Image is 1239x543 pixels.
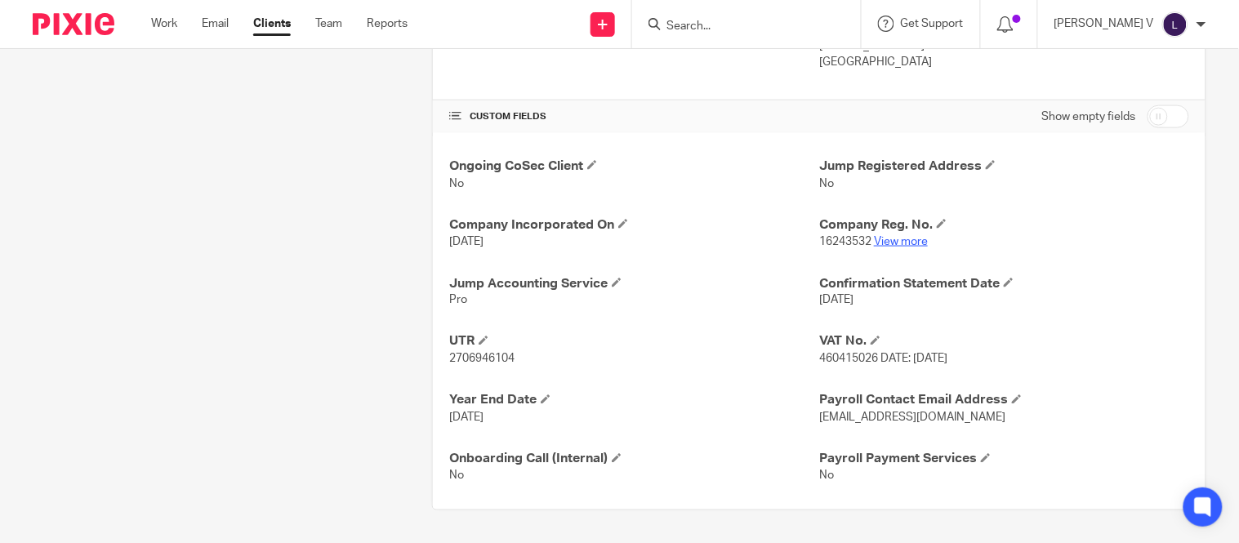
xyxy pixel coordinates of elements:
[449,295,467,306] span: Pro
[819,54,1189,70] p: [GEOGRAPHIC_DATA]
[819,295,853,306] span: [DATE]
[202,16,229,32] a: Email
[819,178,834,189] span: No
[819,275,1189,292] h4: Confirmation Statement Date
[874,236,928,247] a: View more
[1042,109,1136,125] label: Show empty fields
[449,236,484,247] span: [DATE]
[1162,11,1188,38] img: svg%3E
[1054,16,1154,32] p: [PERSON_NAME] V
[151,16,177,32] a: Work
[819,470,834,482] span: No
[449,216,819,234] h4: Company Incorporated On
[367,16,408,32] a: Reports
[819,451,1189,468] h4: Payroll Payment Services
[449,178,464,189] span: No
[449,110,819,123] h4: CUSTOM FIELDS
[665,20,812,34] input: Search
[819,216,1189,234] h4: Company Reg. No.
[253,16,291,32] a: Clients
[449,412,484,424] span: [DATE]
[449,354,515,365] span: 2706946104
[819,236,871,247] span: 16243532
[449,275,819,292] h4: Jump Accounting Service
[819,392,1189,409] h4: Payroll Contact Email Address
[819,158,1189,175] h4: Jump Registered Address
[819,412,1005,424] span: [EMAIL_ADDRESS][DOMAIN_NAME]
[819,354,947,365] span: 460415026 DATE: [DATE]
[819,333,1189,350] h4: VAT No.
[315,16,342,32] a: Team
[449,333,819,350] h4: UTR
[449,392,819,409] h4: Year End Date
[33,13,114,35] img: Pixie
[449,470,464,482] span: No
[449,451,819,468] h4: Onboarding Call (Internal)
[901,18,964,29] span: Get Support
[449,158,819,175] h4: Ongoing CoSec Client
